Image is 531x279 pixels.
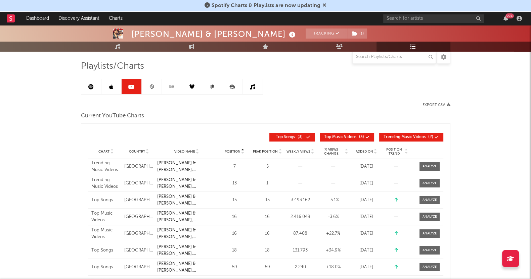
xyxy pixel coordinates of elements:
input: Search for artists [383,14,484,23]
div: 1 [253,180,282,187]
button: (1) [348,29,367,39]
div: [DATE] [351,214,381,220]
div: [GEOGRAPHIC_DATA] [124,264,154,271]
div: [DATE] [351,163,381,170]
div: 59 [253,264,282,271]
div: +18.0 % [318,264,348,271]
button: Trending Music Videos(2) [379,133,443,142]
span: Weekly Views [286,150,310,154]
span: Country [129,150,145,154]
div: 16 [253,214,282,220]
span: Top Songs [276,135,295,139]
span: Peak Position [253,150,278,154]
div: Top Songs [91,197,121,204]
div: [DATE] [351,180,381,187]
div: Top Music Videos [91,227,121,240]
span: % Views Change [318,148,344,156]
div: [DATE] [351,264,381,271]
button: Export CSV [423,103,450,107]
span: Video Name [174,150,195,154]
button: 99+ [503,16,508,21]
div: 2.416.049 [285,214,315,220]
div: [GEOGRAPHIC_DATA] [124,197,154,204]
a: [PERSON_NAME] & [PERSON_NAME], [PERSON_NAME] Eu Te Perdoar (Videoclipe Oficial) [157,160,216,173]
a: [PERSON_NAME] & [PERSON_NAME], [PERSON_NAME] Eu Te Perdoar (Videoclipe Oficial) [157,261,216,274]
div: 131.793 [285,247,315,254]
div: 18 [220,247,249,254]
div: 3.493.162 [285,197,315,204]
div: Trending Music Videos [91,160,121,173]
div: [GEOGRAPHIC_DATA] [124,214,154,220]
span: Trending Music Videos [384,135,426,139]
div: Top Songs [91,264,121,271]
div: 15 [220,197,249,204]
div: 7 [220,163,249,170]
span: ( 1 ) [348,29,367,39]
div: Trending Music Videos [91,177,121,190]
a: [PERSON_NAME] & [PERSON_NAME], [PERSON_NAME] Eu Te Perdoar (Videoclipe Oficial) [157,227,216,240]
button: Tracking [306,29,348,39]
div: +5.1 % [318,197,348,204]
a: Dashboard [21,12,54,25]
span: Chart [98,150,109,154]
button: Top Music Videos(3) [320,133,374,142]
div: Top Songs [91,247,121,254]
a: [PERSON_NAME] & [PERSON_NAME], [PERSON_NAME] Eu Te Perdoar (Videoclipe Oficial) [157,244,216,257]
span: ( 2 ) [384,135,433,139]
a: [PERSON_NAME] & [PERSON_NAME], [PERSON_NAME] Eu Te Perdoar (Videoclipe Oficial) [157,193,216,207]
a: Discovery Assistant [54,12,104,25]
div: 5 [253,163,282,170]
a: [PERSON_NAME] & [PERSON_NAME], [PERSON_NAME] Eu Te Perdoar (Videoclipe Oficial) [157,177,216,190]
div: 13 [220,180,249,187]
div: 87.408 [285,230,315,237]
div: [DATE] [351,247,381,254]
div: [PERSON_NAME] & [PERSON_NAME] [131,29,297,40]
span: Spotify Charts & Playlists are now updating [212,3,320,8]
a: [PERSON_NAME] & [PERSON_NAME], [PERSON_NAME] Eu Te Perdoar (Videoclipe Oficial) [157,210,216,223]
div: +34.9 % [318,247,348,254]
a: Charts [104,12,127,25]
div: 16 [220,214,249,220]
span: Position [224,150,240,154]
div: 99 + [505,13,514,18]
div: 16 [220,230,249,237]
span: ( 3 ) [324,135,364,139]
div: 18 [253,247,282,254]
span: Added On [355,150,373,154]
div: [GEOGRAPHIC_DATA] [124,180,154,187]
span: ( 3 ) [274,135,305,139]
span: Dismiss [322,3,326,8]
div: [DATE] [351,197,381,204]
span: Current YouTube Charts [81,112,144,120]
div: 15 [253,197,282,204]
div: [GEOGRAPHIC_DATA] [124,230,154,237]
span: Top Music Videos [324,135,356,139]
button: Top Songs(3) [269,133,315,142]
div: [DATE] [351,230,381,237]
span: Playlists/Charts [81,62,144,70]
input: Search Playlists/Charts [352,50,436,64]
span: Position Trend [384,148,404,156]
div: [GEOGRAPHIC_DATA] [124,247,154,254]
div: Top Music Videos [91,210,121,223]
div: +22.7 % [318,230,348,237]
div: 16 [253,230,282,237]
div: -3.6 % [318,214,348,220]
div: 2.240 [285,264,315,271]
div: 59 [220,264,249,271]
div: [GEOGRAPHIC_DATA] [124,163,154,170]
